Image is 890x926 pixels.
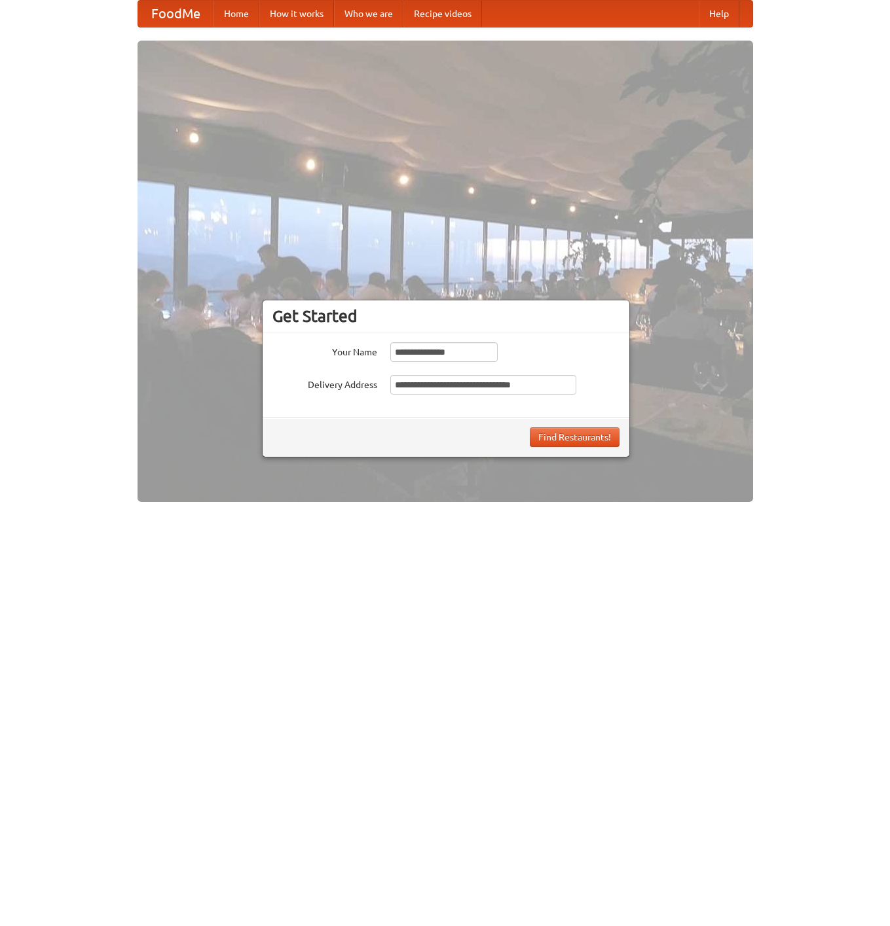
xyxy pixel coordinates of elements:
a: FoodMe [138,1,213,27]
a: Recipe videos [403,1,482,27]
label: Your Name [272,342,377,359]
a: Home [213,1,259,27]
button: Find Restaurants! [530,427,620,447]
label: Delivery Address [272,375,377,391]
a: Who we are [334,1,403,27]
a: How it works [259,1,334,27]
h3: Get Started [272,306,620,326]
a: Help [699,1,739,27]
